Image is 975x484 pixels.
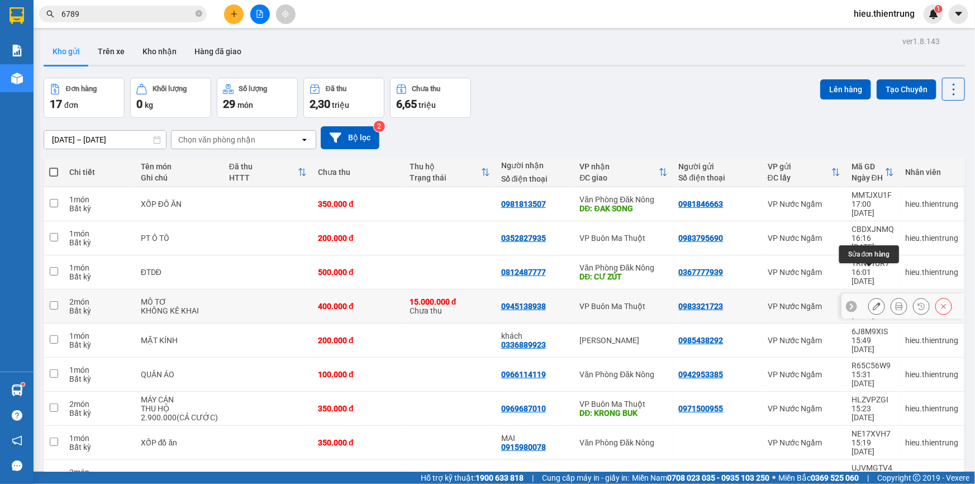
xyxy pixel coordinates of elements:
div: Bất kỳ [69,409,130,417]
div: 0915980078 [501,443,546,452]
button: Hàng đã giao [186,38,250,65]
div: 0981846663 [679,200,724,208]
div: 0969687010 [501,404,546,413]
div: HXWYBTGK [852,293,894,302]
div: 15:49 [DATE] [852,336,894,354]
button: caret-down [949,4,968,24]
th: Toggle SortBy [404,158,496,187]
div: Tên món [141,162,218,171]
span: 0 [136,97,142,111]
button: Khối lượng0kg [130,78,211,118]
div: THU HỘ 2.900.000(CẢ CƯỚC) [141,404,218,422]
div: hieu.thientrung [905,336,958,345]
span: đơn [64,101,78,110]
span: Hỗ trợ kỹ thuật: [421,472,524,484]
div: Đã thu [326,85,346,93]
div: Người gửi [679,162,757,171]
div: UJVMGTV4 [852,463,894,472]
div: hieu.thientrung [905,404,958,413]
h2: MMTJXU1F [6,80,90,98]
div: Mã GD [852,162,885,171]
span: | [532,472,534,484]
div: 0352827935 [501,234,546,243]
span: 17 [50,97,62,111]
div: XỐP đồ ăn [141,438,218,447]
strong: 1900 633 818 [475,473,524,482]
sup: 1 [21,383,25,386]
div: 0985438292 [679,336,724,345]
span: search [46,10,54,18]
div: 200.000 đ [318,234,398,243]
div: Bất kỳ [69,443,130,452]
button: Trên xe [89,38,134,65]
div: Văn Phòng Đăk Nông [580,438,668,447]
div: VP Nước Ngầm [768,370,840,379]
div: MAI [501,434,569,443]
div: 0367777939 [679,268,724,277]
th: Toggle SortBy [223,158,312,187]
div: Ghi chú [141,173,218,182]
span: triệu [332,101,349,110]
div: hieu.thientrung [905,200,958,208]
div: 0971500955 [679,404,724,413]
div: Bất kỳ [69,204,130,213]
div: Văn Phòng Đăk Nông [580,263,668,272]
img: warehouse-icon [11,73,23,84]
button: Chưa thu6,65 triệu [390,78,471,118]
div: VP Buôn Ma Thuột [580,234,668,243]
div: Nhân viên [905,168,958,177]
span: | [867,472,869,484]
div: MMTJXU1F [852,191,894,200]
th: Toggle SortBy [846,158,900,187]
div: XỐP ĐỒ ĂN [141,200,218,208]
img: icon-new-feature [929,9,939,19]
div: Chọn văn phòng nhận [178,134,255,145]
div: DĐ: CƯ ZÚT [580,272,668,281]
span: 29 [223,97,235,111]
div: VP Nước Ngầm [768,404,840,413]
div: NE17XVH7 [852,429,894,438]
div: VP Nước Ngầm [768,268,840,277]
sup: 1 [935,5,943,13]
div: 0983321723 [679,302,724,311]
button: aim [276,4,296,24]
div: khách [501,331,569,340]
span: close-circle [196,9,202,20]
span: ⚪️ [772,476,776,480]
div: Người nhận [501,161,569,170]
div: Bất kỳ [69,340,130,349]
div: 2 món [69,400,130,409]
div: 1 món [69,366,130,374]
div: hieu.thientrung [905,234,958,243]
span: notification [12,435,22,446]
div: 200.000 đ [318,336,398,345]
div: 1 món [69,229,130,238]
button: Đơn hàng17đơn [44,78,125,118]
button: file-add [250,4,270,24]
div: Bất kỳ [69,238,130,247]
span: Cung cấp máy in - giấy in: [542,472,629,484]
button: Kho gửi [44,38,89,65]
div: VP Buôn Ma Thuột [580,302,668,311]
button: plus [224,4,244,24]
button: Đã thu2,30 triệu [303,78,384,118]
img: warehouse-icon [11,385,23,396]
div: 350.000 đ [318,200,398,208]
div: 0942953385 [679,370,724,379]
div: 0983795690 [679,234,724,243]
div: 15.000.000 đ [410,297,490,306]
span: 6,65 [396,97,417,111]
div: VP Nước Ngầm [768,336,840,345]
div: Khối lượng [153,85,187,93]
span: file-add [256,10,264,18]
div: 0966114119 [501,370,546,379]
span: plus [230,10,238,18]
div: R65C56W9 [852,361,894,370]
div: MẶT KÍNH [141,336,218,345]
div: Số điện thoại [679,173,757,182]
div: Chưa thu [412,85,441,93]
div: VP Buôn Ma Thuột [580,400,668,409]
button: Tạo Chuyến [877,79,936,99]
span: caret-down [954,9,964,19]
span: kg [145,101,153,110]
